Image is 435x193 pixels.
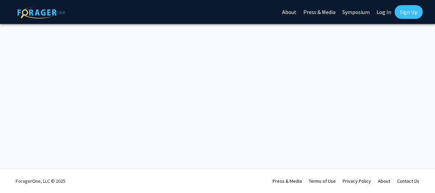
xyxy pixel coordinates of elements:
img: ForagerOne Logo [17,7,65,18]
a: Contact Us [397,178,419,184]
a: Privacy Policy [343,178,371,184]
a: Terms of Use [309,178,336,184]
a: About [378,178,390,184]
a: Press & Media [273,178,302,184]
a: Sign Up [395,5,423,19]
div: ForagerOne, LLC © 2025 [16,169,65,193]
